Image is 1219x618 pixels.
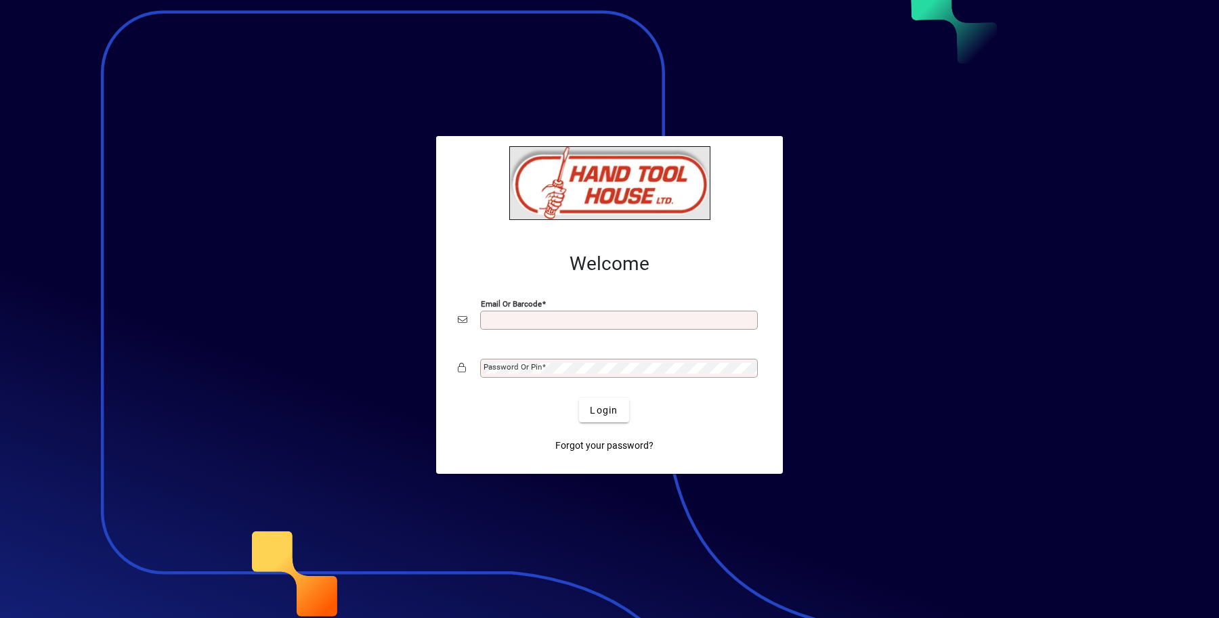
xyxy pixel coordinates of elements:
mat-label: Password or Pin [484,362,542,372]
span: Forgot your password? [555,439,654,453]
h2: Welcome [458,252,761,275]
span: Login [590,403,618,418]
mat-label: Email or Barcode [481,299,542,309]
a: Forgot your password? [550,433,659,458]
button: Login [579,398,628,422]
